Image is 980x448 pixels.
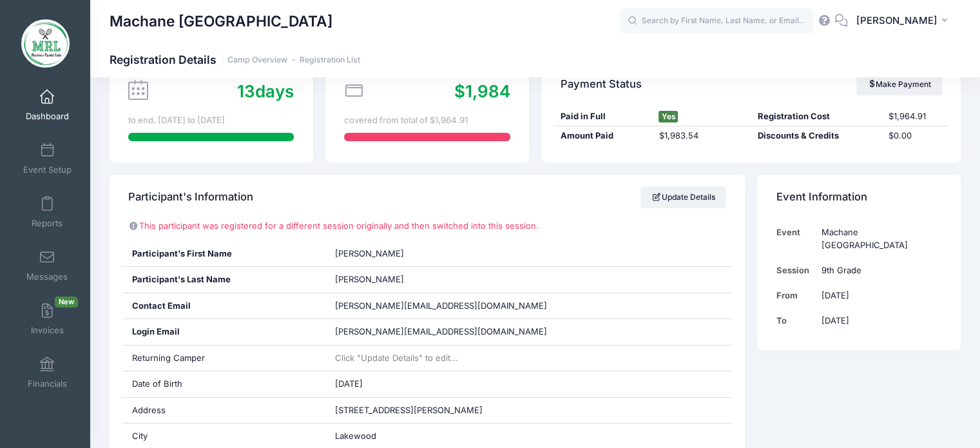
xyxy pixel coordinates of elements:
[122,371,326,397] div: Date of Birth
[335,431,376,441] span: Lakewood
[17,190,78,235] a: Reports
[776,308,816,333] td: To
[454,81,510,101] span: $1,984
[21,19,70,68] img: Machane Racket Lake
[31,325,64,336] span: Invoices
[237,79,294,104] div: days
[776,258,816,283] td: Session
[17,136,78,181] a: Event Setup
[26,271,68,282] span: Messages
[776,220,816,258] td: Event
[620,8,813,34] input: Search by First Name, Last Name, or Email...
[335,353,458,363] span: Click "Update Details" to edit...
[554,130,653,142] div: Amount Paid
[815,283,941,308] td: [DATE]
[776,179,867,216] h4: Event Information
[17,350,78,395] a: Financials
[55,297,78,307] span: New
[335,300,547,311] span: [PERSON_NAME][EMAIL_ADDRESS][DOMAIN_NAME]
[128,114,294,127] div: to end. [DATE] to [DATE]
[128,220,725,233] p: This participant was registered for a different session originally and then switched into this se...
[110,6,332,36] h1: Machane [GEOGRAPHIC_DATA]
[815,220,941,258] td: Machane [GEOGRAPHIC_DATA]
[128,179,253,216] h4: Participant's Information
[237,81,255,101] span: 13
[815,258,941,283] td: 9th Grade
[17,297,78,342] a: InvoicesNew
[122,293,326,319] div: Contact Email
[32,218,62,229] span: Reports
[883,110,948,123] div: $1,964.91
[554,110,653,123] div: Paid in Full
[344,114,510,127] div: covered from total of $1,964.91
[815,308,941,333] td: [DATE]
[122,346,326,371] div: Returning Camper
[122,398,326,424] div: Address
[122,319,326,345] div: Login Email
[751,130,883,142] div: Discounts & Credits
[856,73,942,95] a: Make Payment
[335,405,483,415] span: [STREET_ADDRESS][PERSON_NAME]
[122,267,326,293] div: Participant's Last Name
[17,243,78,288] a: Messages
[300,55,360,65] a: Registration List
[653,130,751,142] div: $1,983.54
[658,111,678,122] span: Yes
[848,6,961,36] button: [PERSON_NAME]
[122,241,326,267] div: Participant's First Name
[110,53,360,66] h1: Registration Details
[561,66,642,102] h4: Payment Status
[335,378,363,389] span: [DATE]
[26,111,69,122] span: Dashboard
[28,378,67,389] span: Financials
[227,55,287,65] a: Camp Overview
[640,186,726,208] a: Update Details
[883,130,948,142] div: $0.00
[856,14,937,28] span: [PERSON_NAME]
[23,164,72,175] span: Event Setup
[776,283,816,308] td: From
[751,110,883,123] div: Registration Cost
[335,274,404,284] span: [PERSON_NAME]
[335,248,404,258] span: [PERSON_NAME]
[17,83,78,128] a: Dashboard
[335,326,547,338] span: [PERSON_NAME][EMAIL_ADDRESS][DOMAIN_NAME]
